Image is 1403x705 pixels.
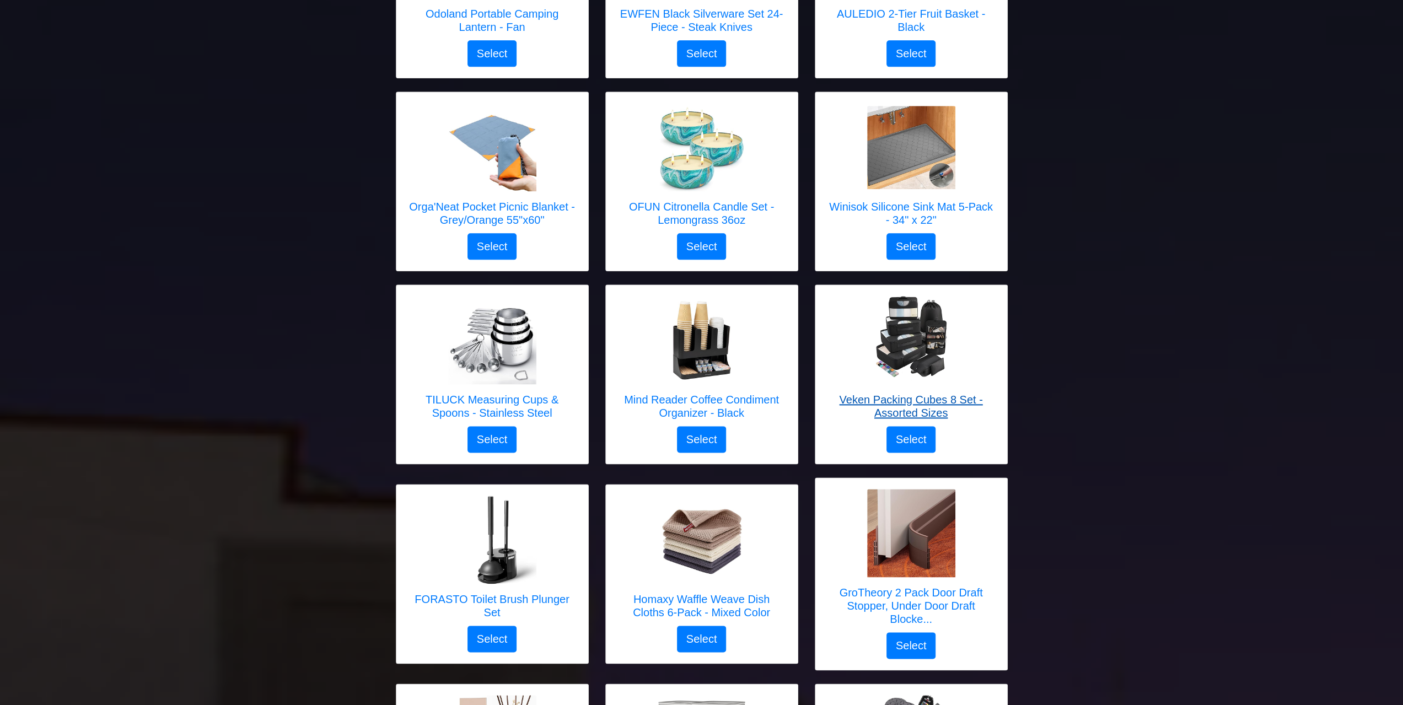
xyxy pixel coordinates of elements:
[826,7,996,34] h5: AULEDIO 2-Tier Fruit Basket - Black
[826,586,996,626] h5: GroTheory 2 Pack Door Draft Stopper, Under Door Draft Blocke...
[617,200,787,227] h5: OFUN Citronella Candle Set - Lemongrass 36oz
[867,106,955,189] img: Winisok Silicone Sink Mat 5-Pack - 34" x 22"
[407,593,577,619] h5: FORASTO Toilet Brush Plunger Set
[886,233,936,260] button: Select
[677,626,727,652] button: Select
[658,296,746,384] img: Mind Reader Coffee Condiment Organizer - Black
[467,233,517,260] button: Select
[658,103,746,191] img: OFUN Citronella Candle Set - Lemongrass 36oz
[826,200,996,227] h5: Winisok Silicone Sink Mat 5-Pack - 34" x 22"
[617,296,787,426] a: Mind Reader Coffee Condiment Organizer - Black Mind Reader Coffee Condiment Organizer - Black
[407,296,577,426] a: TILUCK Measuring Cups & Spoons - Stainless Steel TILUCK Measuring Cups & Spoons - Stainless Steel
[407,200,577,227] h5: Orga'Neat Pocket Picnic Blanket - Grey/Orange 55"x60"
[617,496,787,626] a: Homaxy Waffle Weave Dish Cloths 6-Pack - Mixed Color Homaxy Waffle Weave Dish Cloths 6-Pack - Mix...
[886,426,936,453] button: Select
[407,496,577,626] a: FORASTO Toilet Brush Plunger Set FORASTO Toilet Brush Plunger Set
[448,296,536,384] img: TILUCK Measuring Cups & Spoons - Stainless Steel
[407,103,577,233] a: Orga'Neat Pocket Picnic Blanket - Grey/Orange 55"x60" Orga'Neat Pocket Picnic Blanket - Grey/Oran...
[826,103,996,233] a: Winisok Silicone Sink Mat 5-Pack - 34" x 22" Winisok Silicone Sink Mat 5-Pack - 34" x 22"
[886,40,936,67] button: Select
[677,233,727,260] button: Select
[677,426,727,453] button: Select
[467,40,517,67] button: Select
[617,103,787,233] a: OFUN Citronella Candle Set - Lemongrass 36oz OFUN Citronella Candle Set - Lemongrass 36oz
[886,632,936,659] button: Select
[617,7,787,34] h5: EWFEN Black Silverware Set 24-Piece - Steak Knives
[407,7,577,34] h5: Odoland Portable Camping Lantern - Fan
[617,393,787,419] h5: Mind Reader Coffee Condiment Organizer - Black
[826,393,996,419] h5: Veken Packing Cubes 8 Set - Assorted Sizes
[826,489,996,632] a: GroTheory 2 Pack Door Draft Stopper, Under Door Draft Blocker, Soundproof Door Sweep Weather Stri...
[826,296,996,426] a: Veken Packing Cubes 8 Set - Assorted Sizes Veken Packing Cubes 8 Set - Assorted Sizes
[867,489,955,577] img: GroTheory 2 Pack Door Draft Stopper, Under Door Draft Blocker, Soundproof Door Sweep Weather Stri...
[867,296,955,384] img: Veken Packing Cubes 8 Set - Assorted Sizes
[448,103,536,191] img: Orga'Neat Pocket Picnic Blanket - Grey/Orange 55"x60"
[467,626,517,652] button: Select
[448,496,536,584] img: FORASTO Toilet Brush Plunger Set
[677,40,727,67] button: Select
[658,496,746,584] img: Homaxy Waffle Weave Dish Cloths 6-Pack - Mixed Color
[407,393,577,419] h5: TILUCK Measuring Cups & Spoons - Stainless Steel
[617,593,787,619] h5: Homaxy Waffle Weave Dish Cloths 6-Pack - Mixed Color
[467,426,517,453] button: Select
